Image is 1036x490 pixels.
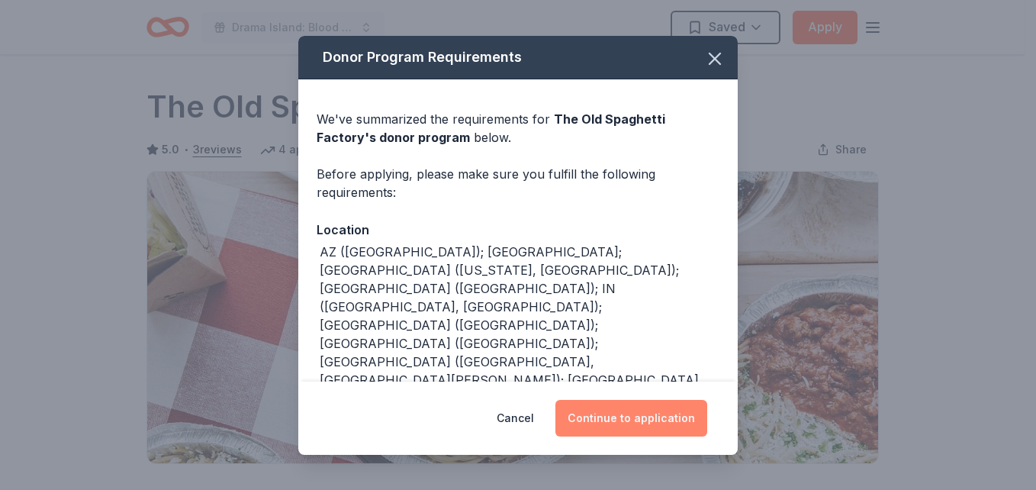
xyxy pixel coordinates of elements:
div: Donor Program Requirements [298,36,738,79]
button: Cancel [497,400,534,437]
div: Before applying, please make sure you fulfill the following requirements: [317,165,719,201]
div: Location [317,220,719,240]
button: Continue to application [555,400,707,437]
div: We've summarized the requirements for below. [317,110,719,147]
